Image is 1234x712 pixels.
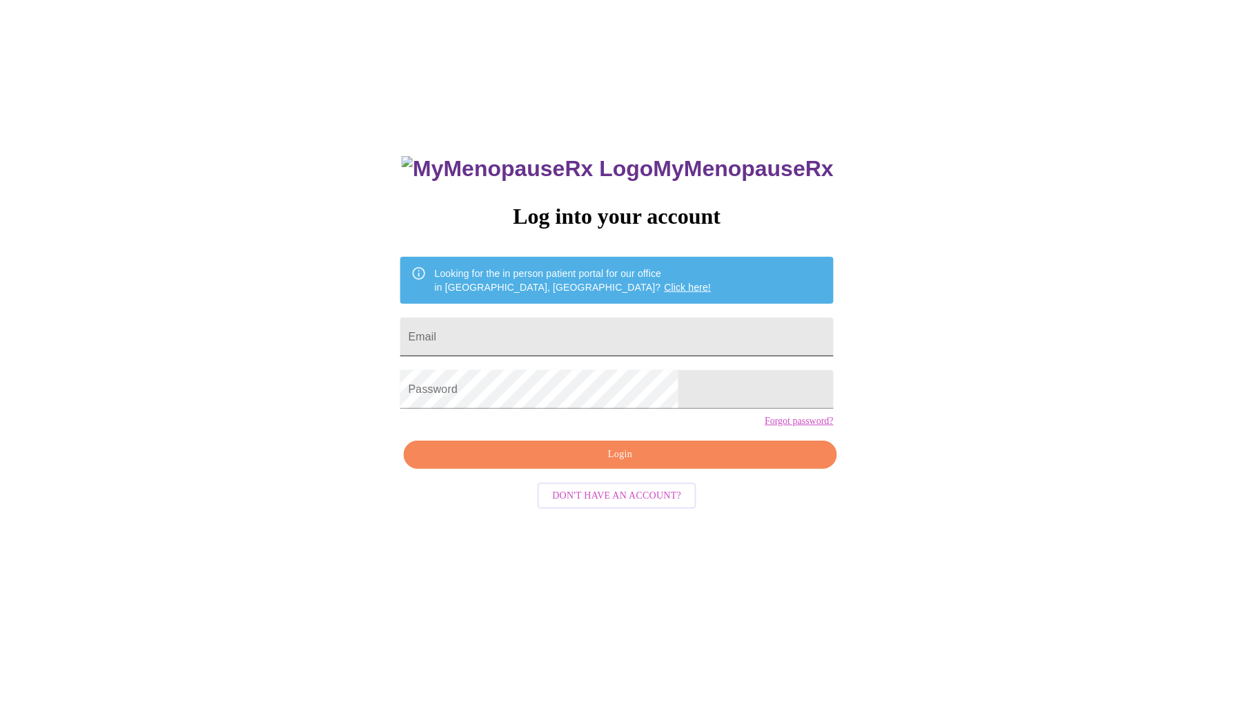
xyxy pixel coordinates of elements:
span: Don't have an account? [553,488,682,505]
div: Looking for the in person patient portal for our office in [GEOGRAPHIC_DATA], [GEOGRAPHIC_DATA]? [435,261,712,300]
a: Forgot password? [765,416,834,427]
button: Login [404,441,837,469]
h3: Log into your account [400,204,834,229]
h3: MyMenopauseRx [402,156,834,182]
a: Don't have an account? [534,489,701,501]
a: Click here! [665,282,712,293]
span: Login [420,446,821,463]
button: Don't have an account? [538,483,697,510]
img: MyMenopauseRx Logo [402,156,653,182]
